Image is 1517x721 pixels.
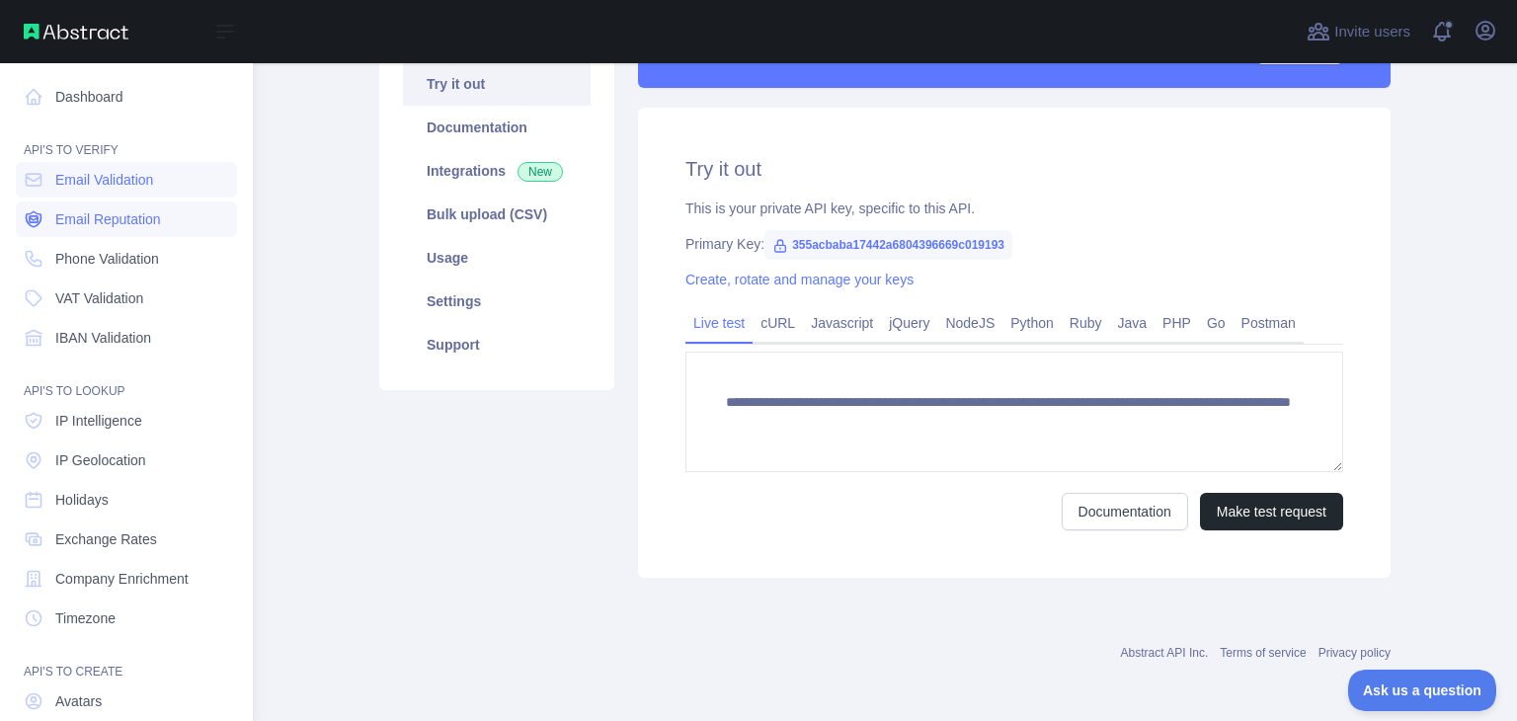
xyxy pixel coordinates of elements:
a: IBAN Validation [16,320,237,356]
iframe: Toggle Customer Support [1348,670,1497,711]
a: Documentation [403,106,591,149]
span: VAT Validation [55,288,143,308]
span: Holidays [55,490,109,510]
span: New [518,162,563,182]
a: Phone Validation [16,241,237,277]
a: cURL [753,307,803,339]
a: Company Enrichment [16,561,237,597]
a: Holidays [16,482,237,518]
div: API'S TO CREATE [16,640,237,680]
span: 355acbaba17442a6804396669c019193 [764,230,1012,260]
a: Timezone [16,601,237,636]
a: Dashboard [16,79,237,115]
a: Abstract API Inc. [1121,646,1209,660]
span: Avatars [55,691,102,711]
a: Java [1110,307,1156,339]
img: Abstract API [24,24,128,40]
button: Make test request [1200,493,1343,530]
a: Try it out [403,62,591,106]
span: Timezone [55,608,116,628]
a: Avatars [16,683,237,719]
span: Phone Validation [55,249,159,269]
a: Go [1199,307,1234,339]
span: Invite users [1334,21,1410,43]
a: Support [403,323,591,366]
a: PHP [1155,307,1199,339]
span: Company Enrichment [55,569,189,589]
a: jQuery [881,307,937,339]
a: Postman [1234,307,1304,339]
a: Terms of service [1220,646,1306,660]
button: Invite users [1303,16,1414,47]
a: Javascript [803,307,881,339]
span: Exchange Rates [55,529,157,549]
div: Primary Key: [685,234,1343,254]
span: Email Reputation [55,209,161,229]
span: IP Intelligence [55,411,142,431]
a: Ruby [1062,307,1110,339]
span: Email Validation [55,170,153,190]
a: Documentation [1062,493,1188,530]
a: Bulk upload (CSV) [403,193,591,236]
a: Email Validation [16,162,237,198]
span: IP Geolocation [55,450,146,470]
a: VAT Validation [16,280,237,316]
a: Integrations New [403,149,591,193]
h2: Try it out [685,155,1343,183]
div: API'S TO LOOKUP [16,360,237,399]
div: API'S TO VERIFY [16,119,237,158]
a: Settings [403,280,591,323]
a: IP Geolocation [16,442,237,478]
a: Live test [685,307,753,339]
a: NodeJS [937,307,1002,339]
a: Email Reputation [16,201,237,237]
span: IBAN Validation [55,328,151,348]
a: Create, rotate and manage your keys [685,272,914,287]
div: This is your private API key, specific to this API. [685,199,1343,218]
a: IP Intelligence [16,403,237,439]
a: Python [1002,307,1062,339]
a: Usage [403,236,591,280]
a: Exchange Rates [16,521,237,557]
a: Privacy policy [1318,646,1391,660]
